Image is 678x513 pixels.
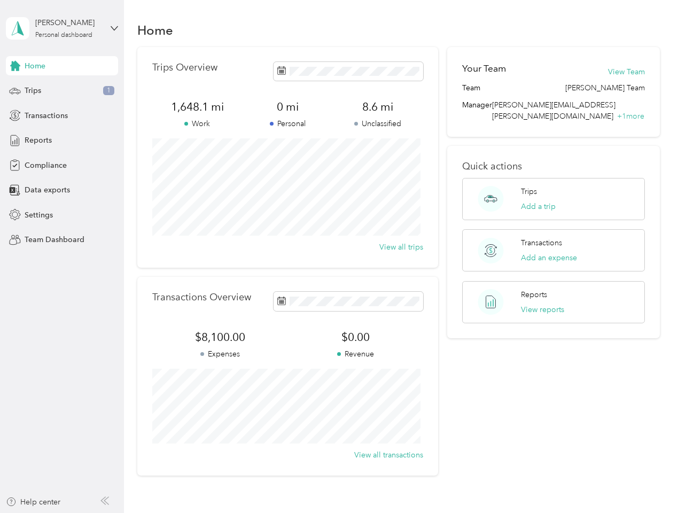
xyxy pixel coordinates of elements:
[25,110,68,121] span: Transactions
[462,161,644,172] p: Quick actions
[565,82,645,94] span: [PERSON_NAME] Team
[354,449,423,461] button: View all transactions
[462,62,506,75] h2: Your Team
[152,330,288,345] span: $8,100.00
[152,118,243,129] p: Work
[103,86,114,96] span: 1
[333,99,423,114] span: 8.6 mi
[25,184,70,196] span: Data exports
[6,496,60,508] button: Help center
[333,118,423,129] p: Unclassified
[152,348,288,360] p: Expenses
[287,348,423,360] p: Revenue
[379,242,423,253] button: View all trips
[521,201,556,212] button: Add a trip
[618,453,678,513] iframe: Everlance-gr Chat Button Frame
[25,160,67,171] span: Compliance
[243,118,333,129] p: Personal
[462,99,492,122] span: Manager
[25,209,53,221] span: Settings
[608,66,645,77] button: View Team
[152,62,217,73] p: Trips Overview
[35,17,102,28] div: [PERSON_NAME]
[25,85,41,96] span: Trips
[287,330,423,345] span: $0.00
[521,186,537,197] p: Trips
[617,112,644,121] span: + 1 more
[521,304,564,315] button: View reports
[35,32,92,38] div: Personal dashboard
[521,252,577,263] button: Add an expense
[25,234,84,245] span: Team Dashboard
[152,99,243,114] span: 1,648.1 mi
[137,25,173,36] h1: Home
[521,289,547,300] p: Reports
[462,82,480,94] span: Team
[492,100,615,121] span: [PERSON_NAME][EMAIL_ADDRESS][PERSON_NAME][DOMAIN_NAME]
[25,135,52,146] span: Reports
[25,60,45,72] span: Home
[152,292,251,303] p: Transactions Overview
[243,99,333,114] span: 0 mi
[521,237,562,248] p: Transactions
